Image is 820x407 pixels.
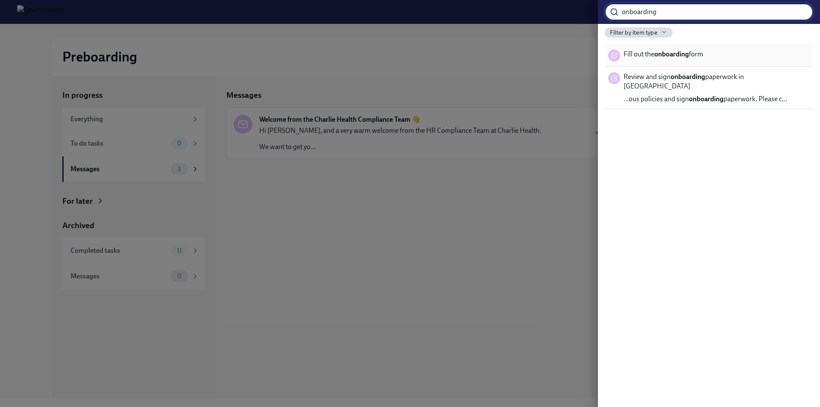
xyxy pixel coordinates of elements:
[608,50,620,61] div: Task
[605,27,673,38] button: Filter by item type
[605,44,813,67] div: Fill out theonboardingform
[624,94,787,104] span: …ous policies and sign paperwork. Please c…
[605,67,813,109] div: Review and signonboardingpaperwork in [GEOGRAPHIC_DATA]…ous policies and signonboardingpaperwork....
[654,50,689,58] strong: onboarding
[608,72,620,84] div: Task
[671,73,705,81] strong: onboarding
[624,50,703,59] span: Fill out the form
[689,95,723,103] strong: onboarding
[624,72,810,91] span: Review and sign paperwork in [GEOGRAPHIC_DATA]
[610,29,657,37] span: Filter by item type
